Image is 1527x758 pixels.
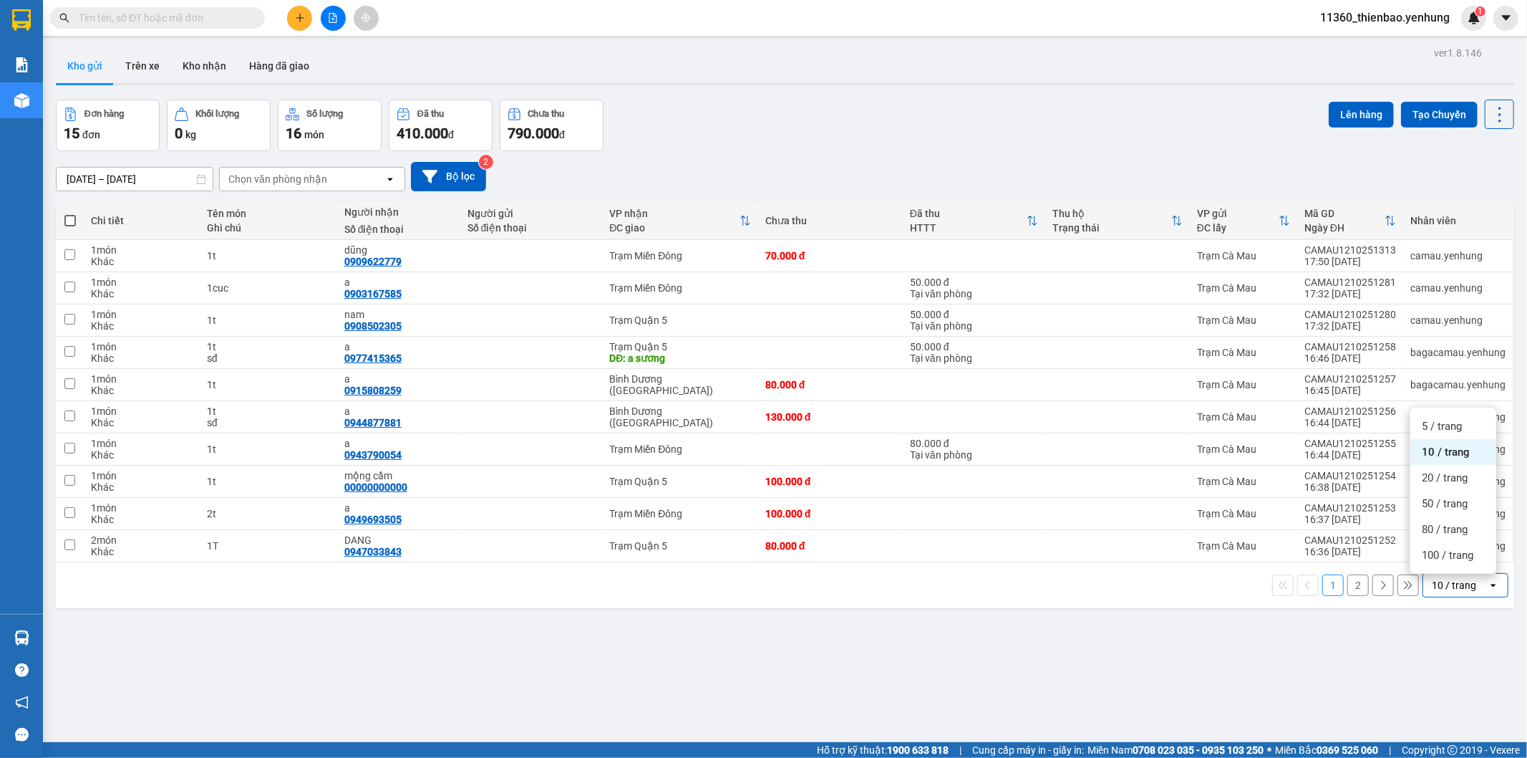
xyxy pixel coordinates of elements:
[609,406,750,428] div: Bình Dương ([GEOGRAPHIC_DATA])
[1197,476,1290,487] div: Trạm Cà Mau
[207,476,330,487] div: 1t
[1422,522,1468,537] span: 80 / trang
[1190,202,1297,240] th: Toggle SortBy
[344,385,402,396] div: 0915808259
[1304,481,1396,493] div: 16:38 [DATE]
[207,315,330,326] div: 1t
[91,502,193,514] div: 1 món
[91,514,193,525] div: Khác
[1304,546,1396,557] div: 16:36 [DATE]
[1087,742,1264,758] span: Miền Nam
[344,373,453,385] div: a
[207,222,330,234] div: Ghi chú
[12,9,31,31] img: logo-vxr
[887,744,949,756] strong: 1900 633 818
[15,663,29,677] span: question-circle
[15,728,29,742] span: message
[91,449,193,461] div: Khác
[295,13,305,23] span: plus
[344,277,453,288] div: a
[286,125,301,142] span: 16
[91,481,193,493] div: Khác
[344,206,453,218] div: Người nhận
[500,100,603,151] button: Chưa thu790.000đ
[306,109,343,119] div: Số lượng
[1410,250,1506,262] div: camau.yenhung
[1488,580,1499,591] svg: open
[972,742,1084,758] span: Cung cấp máy in - giấy in:
[82,129,100,140] span: đơn
[344,341,453,352] div: a
[207,282,330,294] div: 1cuc
[467,222,596,234] div: Số điện thoại
[609,250,750,262] div: Trạm Miền Đông
[1304,438,1396,449] div: CAMAU1210251255
[1304,309,1396,320] div: CAMAU1210251280
[344,534,453,546] div: DANG
[91,385,193,396] div: Khác
[207,406,330,417] div: 1t
[959,742,961,758] span: |
[228,172,327,186] div: Chọn văn phòng nhận
[207,352,330,364] div: sđ
[56,100,160,151] button: Đơn hàng15đơn
[175,125,183,142] span: 0
[910,208,1027,219] div: Đã thu
[609,540,750,552] div: Trạm Quận 5
[1317,744,1378,756] strong: 0369 525 060
[602,202,757,240] th: Toggle SortBy
[79,10,248,26] input: Tìm tên, số ĐT hoặc mã đơn
[609,282,750,294] div: Trạm Miền Đông
[1197,222,1279,234] div: ĐC lấy
[609,208,739,219] div: VP nhận
[91,534,193,546] div: 2 món
[1297,202,1403,240] th: Toggle SortBy
[1410,215,1506,226] div: Nhân viên
[91,546,193,557] div: Khác
[1197,250,1290,262] div: Trạm Cà Mau
[1304,449,1396,461] div: 16:44 [DATE]
[1478,6,1483,16] span: 1
[344,224,453,235] div: Số điện thoại
[1304,502,1396,514] div: CAMAU1210251253
[765,508,896,519] div: 100.000 đ
[1304,417,1396,428] div: 16:44 [DATE]
[910,222,1027,234] div: HTTT
[1422,471,1468,485] span: 20 / trang
[14,630,29,646] img: warehouse-icon
[1304,373,1396,385] div: CAMAU1210251257
[15,696,29,709] span: notification
[1309,9,1461,27] span: 11360_thienbao.yenhung
[910,438,1038,449] div: 80.000 đ
[344,514,402,525] div: 0949693505
[321,6,346,31] button: file-add
[328,13,338,23] span: file-add
[344,417,402,428] div: 0944877881
[1197,282,1290,294] div: Trạm Cà Mau
[467,208,596,219] div: Người gửi
[1347,575,1369,596] button: 2
[1304,385,1396,396] div: 16:45 [DATE]
[1432,578,1476,593] div: 10 / trang
[1197,508,1290,519] div: Trạm Cà Mau
[1304,352,1396,364] div: 16:46 [DATE]
[91,373,193,385] div: 1 món
[1197,411,1290,423] div: Trạm Cà Mau
[609,341,750,352] div: Trạm Quận 5
[609,476,750,487] div: Trạm Quận 5
[1304,406,1396,417] div: CAMAU1210251256
[817,742,949,758] span: Hỗ trợ kỹ thuật:
[609,373,750,396] div: Bình Dương ([GEOGRAPHIC_DATA])
[344,481,407,493] div: 00000000000
[559,129,565,140] span: đ
[91,470,193,481] div: 1 món
[910,352,1038,364] div: Tại văn phòng
[1052,208,1171,219] div: Thu hộ
[411,162,486,191] button: Bộ lọc
[1410,408,1496,574] ul: Menu
[91,320,193,332] div: Khác
[1197,208,1279,219] div: VP gửi
[1500,11,1513,24] span: caret-down
[910,341,1038,352] div: 50.000 đ
[765,540,896,552] div: 80.000 đ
